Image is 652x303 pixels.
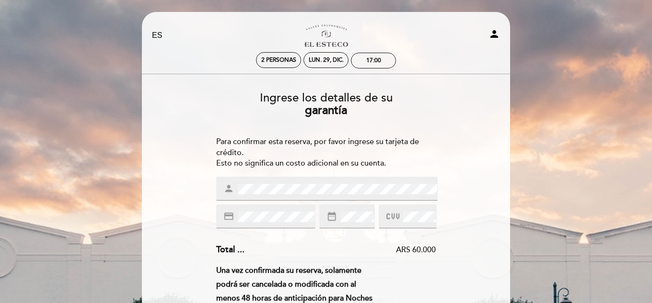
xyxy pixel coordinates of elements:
i: date_range [326,211,337,222]
i: person [489,28,500,40]
div: ARS 60.000 [244,245,436,256]
b: garantía [305,103,347,117]
div: 17:00 [366,57,381,64]
button: person [489,28,500,43]
span: Ingrese los detalles de su [260,91,393,105]
span: 2 personas [261,56,296,64]
span: Total ... [216,244,244,255]
i: person [223,183,234,194]
i: credit_card [223,211,234,222]
a: Bodega El Esteco [266,22,386,49]
div: Para confirmar esta reserva, por favor ingrese su tarjeta de crédito. Esto no significa un costo ... [216,136,436,169]
div: lun. 29, dic. [309,56,344,64]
